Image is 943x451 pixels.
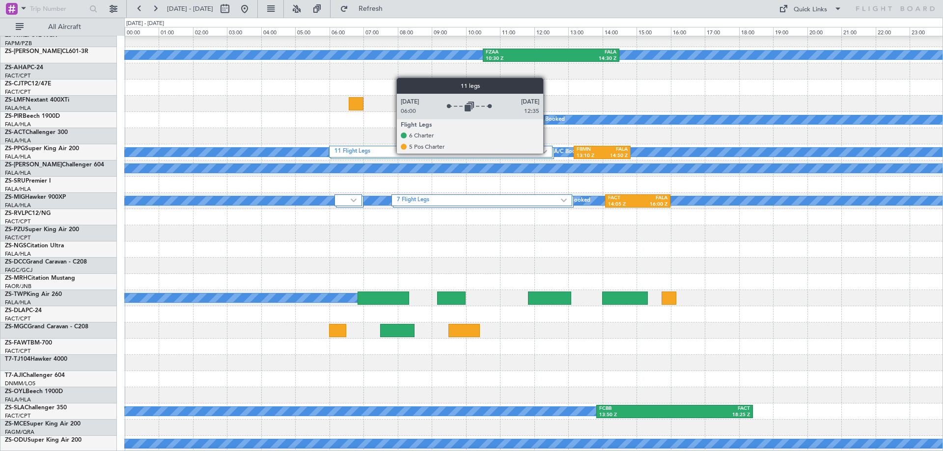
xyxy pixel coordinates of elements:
div: 18:25 Z [675,412,750,419]
a: FAGM/QRA [5,428,34,436]
div: 10:30 Z [486,55,551,62]
div: FZAA [486,49,551,56]
div: 08:00 [398,27,432,36]
a: ZS-MCESuper King Air 200 [5,421,81,427]
div: FACT [608,195,638,202]
div: FALA [551,49,616,56]
span: T7-TJ104 [5,356,30,362]
a: T7-TJ104Hawker 4000 [5,356,67,362]
button: All Aircraft [11,19,107,35]
label: 7 Flight Legs [397,196,561,205]
span: ZS-[PERSON_NAME] [5,162,62,168]
a: ZS-DCCGrand Caravan - C208 [5,259,87,265]
a: ZS-[PERSON_NAME]CL601-3R [5,49,88,54]
a: ZS-ODUSuper King Air 200 [5,437,82,443]
a: FACT/CPT [5,315,30,322]
span: ZS-PIR [5,113,23,119]
a: ZS-[PERSON_NAME]Challenger 604 [5,162,104,168]
img: arrow-gray.svg [541,150,547,154]
span: ZS-PZU [5,227,25,233]
div: 13:50 Z [599,412,674,419]
div: 19:00 [773,27,807,36]
a: FACT/CPT [5,218,30,225]
span: ZS-PPG [5,146,25,152]
a: ZS-NGSCitation Ultra [5,243,64,249]
img: arrow-gray.svg [561,198,567,202]
span: ZS-MCE [5,421,27,427]
span: ZS-LMF [5,97,26,103]
div: FALA [602,146,628,153]
span: ZS-[PERSON_NAME] [5,49,62,54]
div: 12:00 Z [496,120,531,127]
img: arrow-gray.svg [351,198,357,202]
a: ZS-DLAPC-24 [5,308,42,314]
button: Refresh [335,1,394,17]
span: ZS-OYL [5,389,26,395]
a: FACT/CPT [5,72,30,80]
a: ZS-MIGHawker 900XP [5,194,66,200]
a: ZS-MGCGrand Caravan - C208 [5,324,88,330]
div: 14:00 [603,27,637,36]
span: ZS-SLA [5,405,25,411]
div: 10:00 [466,27,500,36]
a: FALA/HLA [5,202,31,209]
div: 06:00 [330,27,363,36]
a: ZS-OYLBeech 1900D [5,389,63,395]
div: 09:45 Z [460,120,495,127]
div: [DATE] - [DATE] [126,20,164,28]
span: T7-AJI [5,372,23,378]
span: ZS-SRU [5,178,26,184]
a: ZS-RVLPC12/NG [5,211,51,216]
a: FACT/CPT [5,412,30,420]
div: A/C Booked [534,112,565,127]
div: 00:00 [125,27,159,36]
span: ZS-FAW [5,340,27,346]
div: 01:00 [159,27,193,36]
div: 03:00 [227,27,261,36]
a: T7-AJIChallenger 604 [5,372,65,378]
label: 11 Flight Legs [334,148,541,156]
div: 13:00 [568,27,602,36]
div: 11:00 [500,27,534,36]
a: ZS-PPGSuper King Air 200 [5,146,79,152]
a: FALA/HLA [5,137,31,144]
span: ZS-CJT [5,81,24,87]
a: FALA/HLA [5,105,31,112]
a: ZS-LMFNextant 400XTi [5,97,69,103]
a: FACT/CPT [5,88,30,96]
a: FAOR/JNB [5,283,31,290]
span: Refresh [350,5,391,12]
a: ZS-AHAPC-24 [5,65,43,71]
a: ZS-SRUPremier I [5,178,51,184]
a: FACT/CPT [5,347,30,355]
a: ZS-FAWTBM-700 [5,340,52,346]
div: 16:00 Z [638,201,667,208]
a: FALA/HLA [5,169,31,177]
span: ZS-ODU [5,437,28,443]
div: A/C Booked [554,145,585,159]
span: ZS-RVL [5,211,25,216]
a: FALA/HLA [5,396,31,403]
span: ZS-MRH [5,275,28,281]
a: ZS-ACTChallenger 300 [5,130,68,135]
div: 12:00 [534,27,568,36]
a: ZS-PIRBeech 1900D [5,113,60,119]
a: ZS-CJTPC12/47E [5,81,51,87]
div: 04:00 [261,27,295,36]
span: ZS-AHA [5,65,27,71]
div: FACT [675,405,750,412]
a: FALA/HLA [5,299,31,306]
span: ZS-NGS [5,243,27,249]
div: Quick Links [794,5,827,15]
div: FACT [496,114,531,121]
div: 20:00 [807,27,841,36]
div: FCBB [599,405,674,412]
a: ZS-MRHCitation Mustang [5,275,75,281]
div: 18:00 [739,27,773,36]
div: 02:00 [193,27,227,36]
a: FACT/CPT [5,234,30,241]
span: ZS-TWP [5,292,27,297]
span: [DATE] - [DATE] [167,4,213,13]
span: ZS-ACT [5,130,26,135]
div: FAKM [460,114,495,121]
